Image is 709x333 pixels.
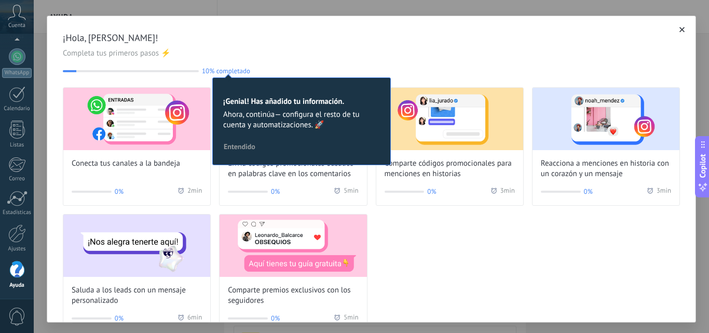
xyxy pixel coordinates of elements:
[2,142,32,149] div: Listas
[115,187,124,197] span: 0%
[63,88,210,150] img: Connect your channels to the inbox
[584,187,593,197] span: 0%
[187,187,202,197] span: 2 min
[2,176,32,182] div: Correo
[385,158,515,179] span: Comparte códigos promocionales para menciones en historias
[271,313,280,324] span: 0%
[427,187,436,197] span: 0%
[376,88,523,150] img: Share promo codes for story mentions
[115,313,124,324] span: 0%
[2,105,32,112] div: Calendario
[228,158,358,179] span: Envía códigos promocionales basados en palabras clave en los comentarios
[223,110,380,130] span: Ahora, continúa— configura el resto de tu cuenta y automatizaciones. 🚀
[223,97,380,106] h2: ¡Genial! Has añadido tu información.
[500,187,515,197] span: 3 min
[2,282,32,289] div: Ayuda
[72,158,180,169] span: Conecta tus canales a la bandeja
[2,246,32,252] div: Ajustes
[219,139,260,154] button: Entendido
[2,209,32,216] div: Estadísticas
[344,187,358,197] span: 5 min
[541,158,671,179] span: Reacciona a menciones en historia con un corazón y un mensaje
[220,215,366,277] img: Share exclusive rewards with followers
[271,187,280,197] span: 0%
[187,313,202,324] span: 6 min
[63,32,680,44] span: ¡Hola, [PERSON_NAME]!
[72,285,202,306] span: Saluda a los leads con un mensaje personalizado
[228,285,358,306] span: Comparte premios exclusivos con los seguidores
[63,215,210,277] img: Greet leads with a custom message (Wizard onboarding modal)
[8,22,25,29] span: Cuenta
[344,313,358,324] span: 5 min
[224,143,255,150] span: Entendido
[63,48,680,59] span: Completa tus primeros pasos ⚡
[533,88,679,150] img: React to story mentions with a heart and personalized message
[698,154,708,178] span: Copilot
[2,68,32,78] div: WhatsApp
[202,67,250,75] span: 10% completado
[657,187,671,197] span: 3 min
